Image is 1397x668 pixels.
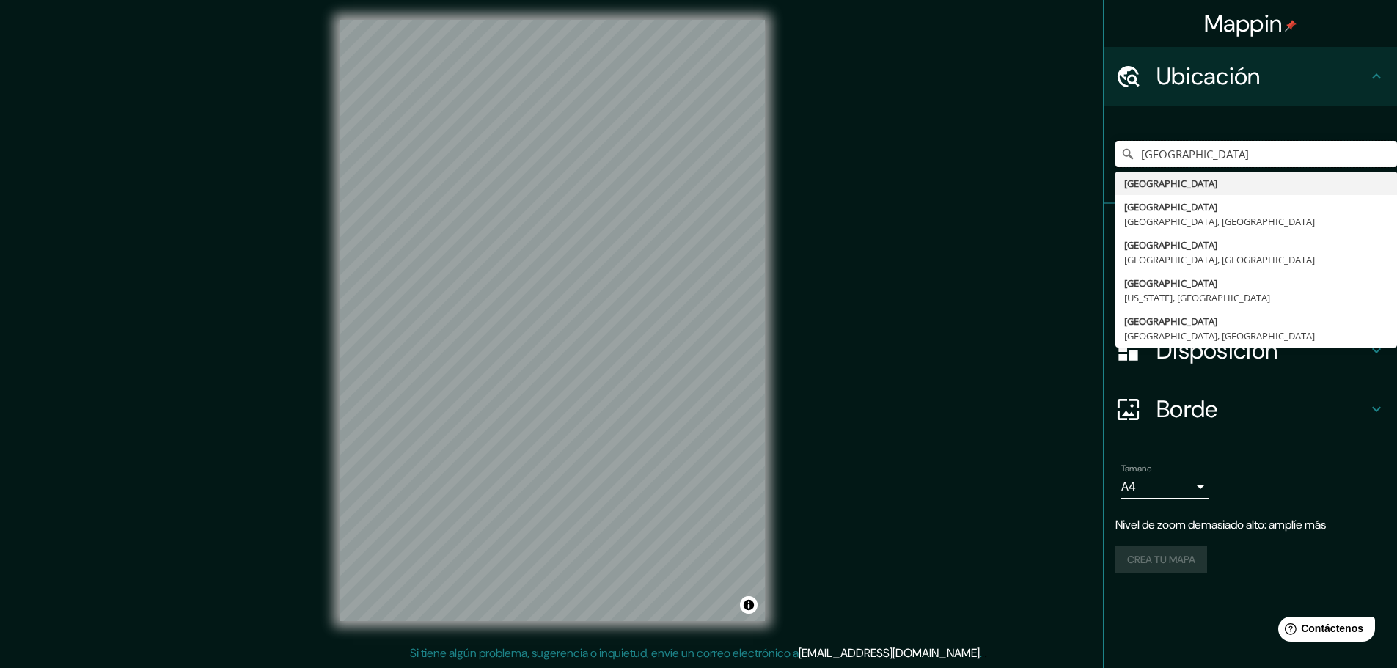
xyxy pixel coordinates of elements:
div: Estilo [1104,263,1397,321]
input: Elige tu ciudad o zona [1115,141,1397,167]
font: [GEOGRAPHIC_DATA], [GEOGRAPHIC_DATA] [1124,215,1315,228]
iframe: Lanzador de widgets de ayuda [1266,611,1381,652]
div: Disposición [1104,321,1397,380]
div: Ubicación [1104,47,1397,106]
font: [GEOGRAPHIC_DATA], [GEOGRAPHIC_DATA] [1124,253,1315,266]
font: . [984,645,987,661]
div: Borde [1104,380,1397,438]
button: Activar o desactivar atribución [740,596,758,614]
font: Ubicación [1156,61,1261,92]
div: Patas [1104,204,1397,263]
font: Mappin [1204,8,1283,39]
img: pin-icon.png [1285,20,1297,32]
div: A4 [1121,475,1209,499]
font: Tamaño [1121,463,1151,474]
font: Nivel de zoom demasiado alto: amplíe más [1115,517,1326,532]
font: A4 [1121,479,1136,494]
font: [GEOGRAPHIC_DATA] [1124,177,1217,190]
a: [EMAIL_ADDRESS][DOMAIN_NAME] [799,645,980,661]
font: . [982,645,984,661]
font: [US_STATE], [GEOGRAPHIC_DATA] [1124,291,1270,304]
font: [GEOGRAPHIC_DATA] [1124,315,1217,328]
font: [GEOGRAPHIC_DATA] [1124,276,1217,290]
font: [GEOGRAPHIC_DATA] [1124,238,1217,252]
font: Borde [1156,394,1218,425]
font: . [980,645,982,661]
font: Disposición [1156,335,1277,366]
font: [GEOGRAPHIC_DATA], [GEOGRAPHIC_DATA] [1124,329,1315,342]
font: Si tiene algún problema, sugerencia o inquietud, envíe un correo electrónico a [410,645,799,661]
font: [GEOGRAPHIC_DATA] [1124,200,1217,213]
canvas: Mapa [340,20,765,621]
